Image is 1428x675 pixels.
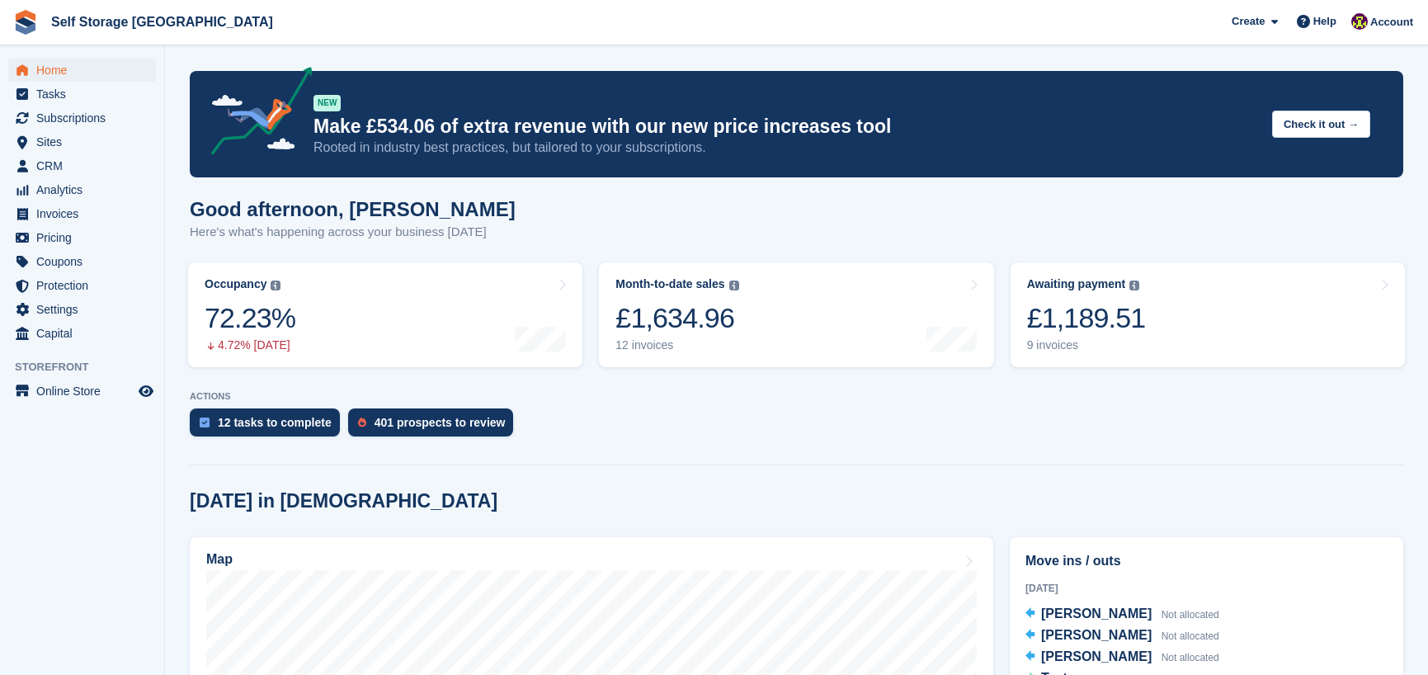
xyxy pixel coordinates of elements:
a: menu [8,274,156,297]
span: Subscriptions [36,106,135,130]
img: icon-info-grey-7440780725fd019a000dd9b08b2336e03edf1995a4989e88bcd33f0948082b44.svg [1129,281,1139,290]
span: Invoices [36,202,135,225]
span: Not allocated [1162,652,1219,663]
h2: [DATE] in [DEMOGRAPHIC_DATA] [190,490,497,512]
img: icon-info-grey-7440780725fd019a000dd9b08b2336e03edf1995a4989e88bcd33f0948082b44.svg [729,281,739,290]
a: menu [8,154,156,177]
div: 401 prospects to review [375,416,506,429]
a: menu [8,83,156,106]
a: 12 tasks to complete [190,408,348,445]
div: NEW [313,95,341,111]
a: menu [8,226,156,249]
div: 12 tasks to complete [218,416,332,429]
a: Month-to-date sales £1,634.96 12 invoices [599,262,993,367]
a: [PERSON_NAME] Not allocated [1025,647,1219,668]
div: 12 invoices [615,338,738,352]
div: [DATE] [1025,581,1388,596]
div: £1,189.51 [1027,301,1146,335]
span: Storefront [15,359,164,375]
img: Nicholas Williams [1351,13,1368,30]
a: [PERSON_NAME] Not allocated [1025,604,1219,625]
span: Account [1370,14,1413,31]
span: Coupons [36,250,135,273]
img: stora-icon-8386f47178a22dfd0bd8f6a31ec36ba5ce8667c1dd55bd0f319d3a0aa187defe.svg [13,10,38,35]
a: 401 prospects to review [348,408,522,445]
a: menu [8,59,156,82]
span: Create [1232,13,1265,30]
span: Not allocated [1162,630,1219,642]
a: menu [8,298,156,321]
div: 72.23% [205,301,295,335]
h2: Move ins / outs [1025,551,1388,571]
span: Protection [36,274,135,297]
p: Here's what's happening across your business [DATE] [190,223,516,242]
img: task-75834270c22a3079a89374b754ae025e5fb1db73e45f91037f5363f120a921f8.svg [200,418,210,427]
span: Capital [36,322,135,345]
a: [PERSON_NAME] Not allocated [1025,625,1219,647]
p: Make £534.06 of extra revenue with our new price increases tool [313,115,1259,139]
a: Occupancy 72.23% 4.72% [DATE] [188,262,582,367]
p: Rooted in industry best practices, but tailored to your subscriptions. [313,139,1259,157]
a: menu [8,178,156,201]
a: menu [8,322,156,345]
span: CRM [36,154,135,177]
p: ACTIONS [190,391,1403,402]
span: Online Store [36,380,135,403]
h1: Good afternoon, [PERSON_NAME] [190,198,516,220]
span: Analytics [36,178,135,201]
span: Help [1313,13,1336,30]
a: menu [8,250,156,273]
span: [PERSON_NAME] [1041,607,1152,621]
span: Home [36,59,135,82]
a: menu [8,202,156,225]
span: Pricing [36,226,135,249]
span: Not allocated [1162,609,1219,621]
a: Self Storage [GEOGRAPHIC_DATA] [45,8,280,35]
span: Settings [36,298,135,321]
a: Preview store [136,381,156,401]
a: Awaiting payment £1,189.51 9 invoices [1011,262,1405,367]
span: [PERSON_NAME] [1041,649,1152,663]
a: menu [8,106,156,130]
div: 4.72% [DATE] [205,338,295,352]
img: price-adjustments-announcement-icon-8257ccfd72463d97f412b2fc003d46551f7dbcb40ab6d574587a9cd5c0d94... [197,67,313,161]
div: Occupancy [205,277,266,291]
span: Sites [36,130,135,153]
div: 9 invoices [1027,338,1146,352]
img: prospect-51fa495bee0391a8d652442698ab0144808aea92771e9ea1ae160a38d050c398.svg [358,418,366,427]
span: [PERSON_NAME] [1041,628,1152,642]
img: icon-info-grey-7440780725fd019a000dd9b08b2336e03edf1995a4989e88bcd33f0948082b44.svg [271,281,280,290]
span: Tasks [36,83,135,106]
h2: Map [206,552,233,567]
button: Check it out → [1272,111,1370,138]
a: menu [8,130,156,153]
div: Awaiting payment [1027,277,1126,291]
div: £1,634.96 [615,301,738,335]
a: menu [8,380,156,403]
div: Month-to-date sales [615,277,724,291]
